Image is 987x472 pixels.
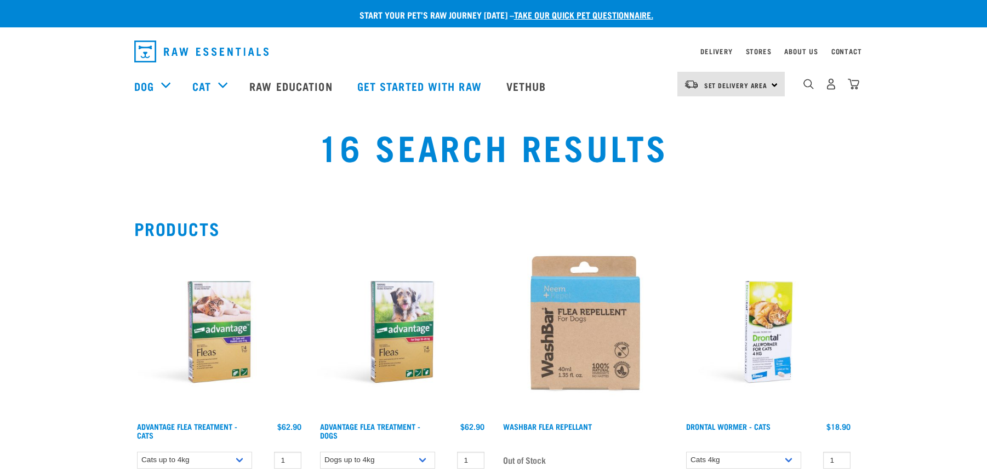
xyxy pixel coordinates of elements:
a: Drontal Wormer - Cats [686,424,771,428]
a: Raw Education [238,64,346,108]
img: RE Product Shoot 2023 Nov8657 [317,247,487,417]
a: take our quick pet questionnaire. [514,12,653,17]
img: RE Product Shoot 2023 Nov8662 [683,247,853,417]
a: About Us [784,49,818,53]
a: Delivery [700,49,732,53]
h1: 16 Search Results [184,126,803,166]
img: RE Product Shoot 2023 Nov8660 [134,247,304,417]
a: Advantage Flea Treatment - Cats [137,424,237,437]
a: Contact [831,49,862,53]
div: $62.90 [277,422,301,431]
h2: Products [134,218,853,238]
a: WashBar Flea Repellant [503,424,592,428]
div: $18.90 [826,422,851,431]
input: 1 [274,452,301,469]
div: $62.90 [460,422,484,431]
img: Wash Bar Flea Repel For Dogs [500,247,670,417]
input: 1 [823,452,851,469]
input: 1 [457,452,484,469]
a: Cat [192,78,211,94]
span: Out of Stock [503,452,546,468]
a: Stores [746,49,772,53]
img: home-icon-1@2x.png [803,79,814,89]
a: Vethub [495,64,560,108]
img: home-icon@2x.png [848,78,859,90]
img: user.png [825,78,837,90]
nav: dropdown navigation [125,36,862,67]
img: Raw Essentials Logo [134,41,269,62]
a: Dog [134,78,154,94]
a: Advantage Flea Treatment - Dogs [320,424,420,437]
a: Get started with Raw [346,64,495,108]
img: van-moving.png [684,79,699,89]
span: Set Delivery Area [704,83,768,87]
